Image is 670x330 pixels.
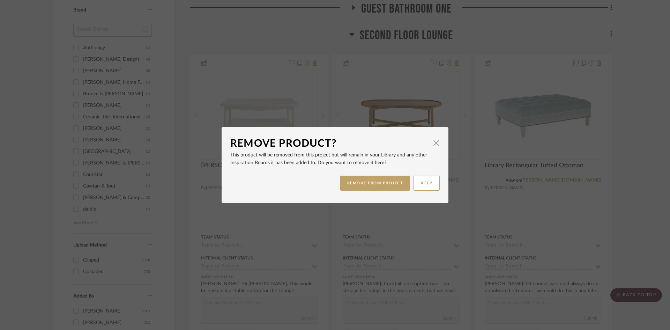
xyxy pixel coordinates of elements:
[230,151,440,167] p: This product will be removed from this project but will remain in your Library and any other Insp...
[414,176,440,191] button: KEEP
[230,136,440,151] dialog-header: Remove Product?
[429,136,443,150] button: Close
[230,136,429,151] div: Remove Product?
[340,176,410,191] button: REMOVE FROM PROJECT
